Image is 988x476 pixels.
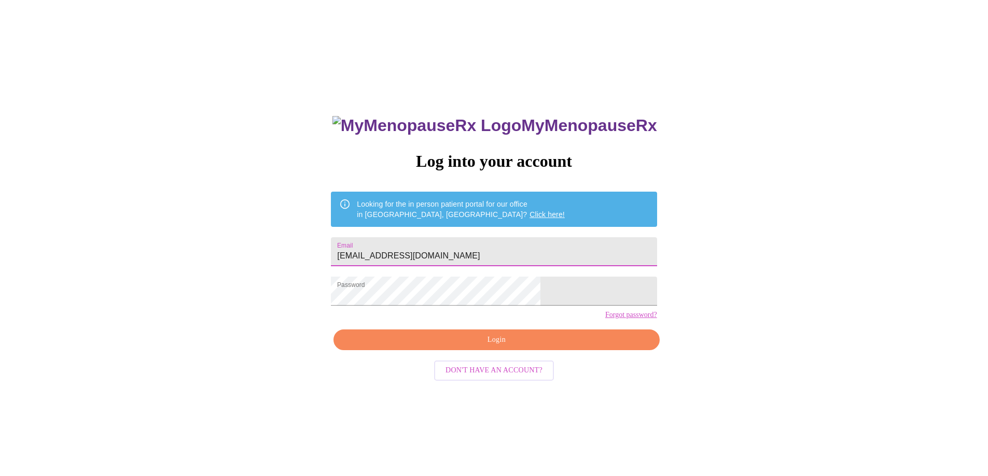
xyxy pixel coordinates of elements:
[446,364,542,377] span: Don't have an account?
[331,152,657,171] h3: Log into your account
[605,311,657,319] a: Forgot password?
[530,210,565,219] a: Click here!
[357,195,565,224] div: Looking for the in person patient portal for our office in [GEOGRAPHIC_DATA], [GEOGRAPHIC_DATA]?
[434,360,554,381] button: Don't have an account?
[333,329,659,351] button: Login
[332,116,657,135] h3: MyMenopauseRx
[332,116,521,135] img: MyMenopauseRx Logo
[345,334,647,347] span: Login
[432,365,556,374] a: Don't have an account?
